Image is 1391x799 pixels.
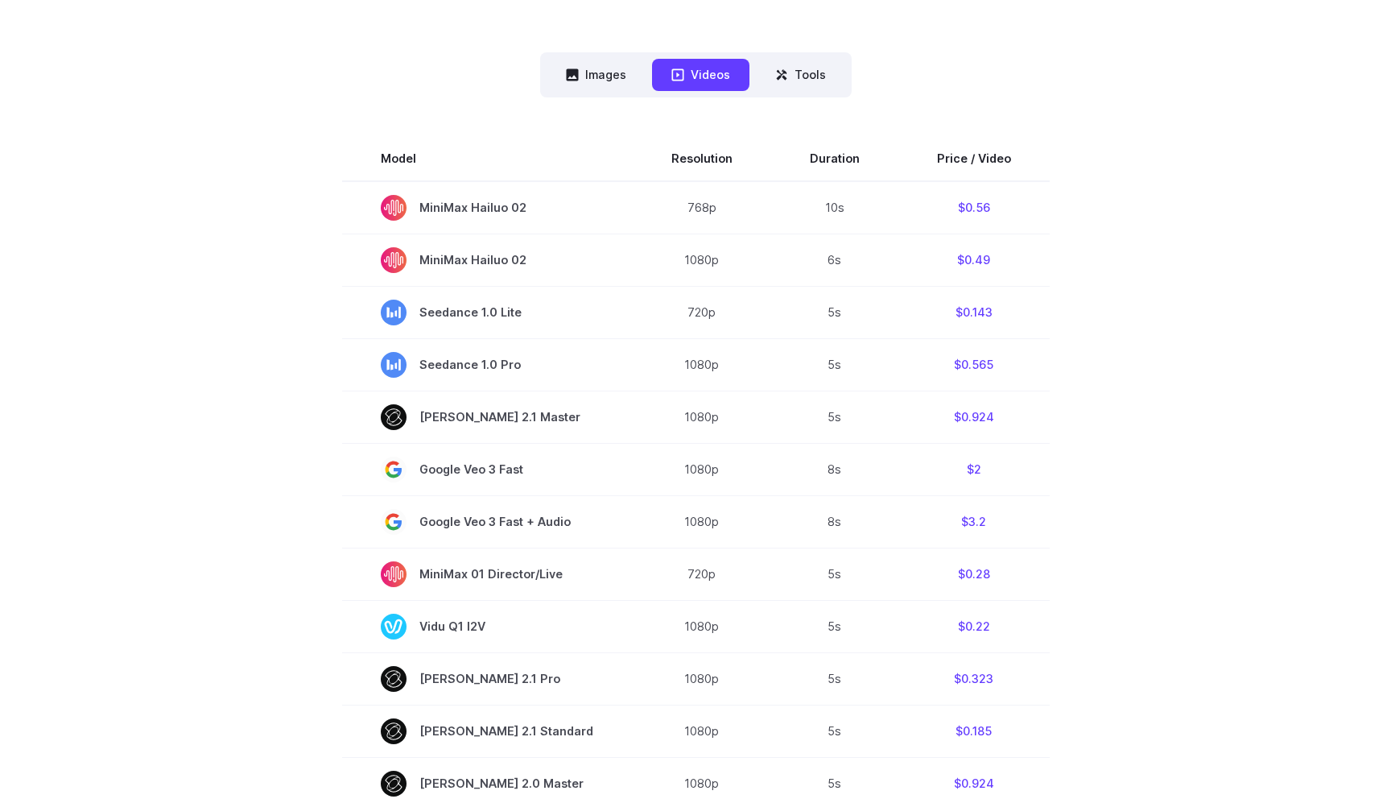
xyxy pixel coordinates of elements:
[898,495,1050,548] td: $3.2
[547,59,646,90] button: Images
[633,391,771,443] td: 1080p
[342,136,633,181] th: Model
[771,234,898,286] td: 6s
[381,771,594,797] span: [PERSON_NAME] 2.0 Master
[381,457,594,482] span: Google Veo 3 Fast
[381,195,594,221] span: MiniMax Hailuo 02
[633,338,771,391] td: 1080p
[633,234,771,286] td: 1080p
[633,136,771,181] th: Resolution
[771,443,898,495] td: 8s
[898,705,1050,757] td: $0.185
[898,136,1050,181] th: Price / Video
[381,247,594,273] span: MiniMax Hailuo 02
[756,59,845,90] button: Tools
[381,404,594,430] span: [PERSON_NAME] 2.1 Master
[633,181,771,234] td: 768p
[381,666,594,692] span: [PERSON_NAME] 2.1 Pro
[633,600,771,652] td: 1080p
[771,600,898,652] td: 5s
[771,136,898,181] th: Duration
[633,705,771,757] td: 1080p
[652,59,749,90] button: Videos
[381,718,594,744] span: [PERSON_NAME] 2.1 Standard
[771,181,898,234] td: 10s
[898,600,1050,652] td: $0.22
[771,652,898,705] td: 5s
[898,338,1050,391] td: $0.565
[898,391,1050,443] td: $0.924
[381,300,594,325] span: Seedance 1.0 Lite
[898,548,1050,600] td: $0.28
[771,705,898,757] td: 5s
[771,495,898,548] td: 8s
[633,652,771,705] td: 1080p
[898,443,1050,495] td: $2
[633,495,771,548] td: 1080p
[381,352,594,378] span: Seedance 1.0 Pro
[771,391,898,443] td: 5s
[898,652,1050,705] td: $0.323
[771,548,898,600] td: 5s
[633,443,771,495] td: 1080p
[898,234,1050,286] td: $0.49
[633,286,771,338] td: 720p
[771,338,898,391] td: 5s
[633,548,771,600] td: 720p
[381,561,594,587] span: MiniMax 01 Director/Live
[381,614,594,640] span: Vidu Q1 I2V
[898,286,1050,338] td: $0.143
[381,509,594,535] span: Google Veo 3 Fast + Audio
[898,181,1050,234] td: $0.56
[771,286,898,338] td: 5s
